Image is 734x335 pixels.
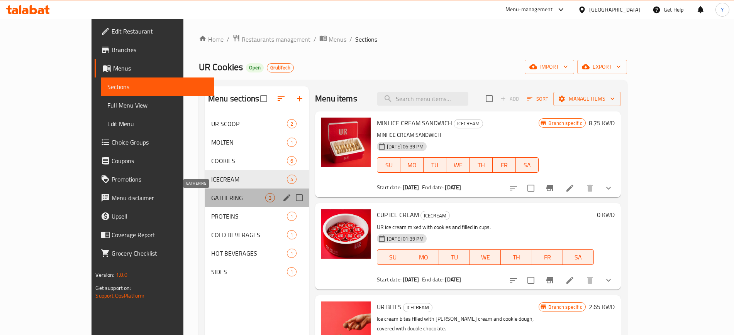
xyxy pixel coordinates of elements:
div: GATHERING3edit [205,189,309,207]
div: ICECREAM [211,175,287,184]
button: import [525,60,574,74]
span: TU [427,160,444,171]
button: show more [599,179,618,197]
p: UR ice cream mixed with cookies and filled in cups. [377,222,593,232]
h2: Menu sections [208,93,259,104]
h6: 2.65 KWD [589,301,615,312]
span: Start date: [377,274,402,284]
span: ICECREAM [454,119,483,128]
span: Restaurants management [242,35,310,44]
h2: Menu items [315,93,357,104]
span: ICECREAM [421,211,449,220]
span: SA [566,252,591,263]
span: export [583,62,621,72]
button: FR [493,157,516,173]
span: Select section [481,91,497,107]
a: Upsell [95,207,214,226]
span: PROTEINS [211,212,287,221]
span: 1.0.0 [116,270,128,280]
button: TH [470,157,493,173]
a: Choice Groups [95,133,214,152]
span: CUP ICE CREAM [377,209,419,221]
span: GrubTech [267,64,293,71]
a: Coverage Report [95,226,214,244]
div: items [287,175,297,184]
span: Sort sections [272,89,290,108]
span: MO [411,252,436,263]
a: Restaurants management [232,34,310,44]
button: delete [581,179,599,197]
a: Grocery Checklist [95,244,214,263]
button: Branch-specific-item [541,179,559,197]
div: COLD BEVERAGES [211,230,287,239]
span: Start date: [377,182,402,192]
span: Get support on: [95,283,131,293]
b: [DATE] [403,182,419,192]
div: items [287,119,297,128]
button: MO [400,157,424,173]
div: ICECREAM [454,119,483,128]
a: Branches [95,40,214,59]
span: 1 [287,250,296,257]
span: End date: [422,274,444,284]
span: Coupons [112,156,208,165]
button: FR [532,249,563,265]
span: UR SCOOP [211,119,287,128]
span: Grocery Checklist [112,249,208,258]
div: MOLTEN1 [205,133,309,152]
span: Select to update [523,180,539,196]
span: Select to update [523,272,539,288]
button: Manage items [553,92,621,106]
div: ICECREAM [403,303,432,312]
div: PROTEINS1 [205,207,309,226]
span: End date: [422,182,444,192]
div: Open [246,63,264,72]
span: 6 [287,157,296,165]
span: MOLTEN [211,138,287,147]
span: COOKIES [211,156,287,165]
div: SIDES1 [205,263,309,281]
li: / [314,35,316,44]
div: UR SCOOP2 [205,114,309,133]
button: SU [377,249,408,265]
div: items [265,193,275,202]
span: 1 [287,139,296,146]
button: WE [470,249,501,265]
a: Sections [101,77,214,96]
span: FR [496,160,513,171]
span: 1 [287,268,296,276]
button: export [577,60,627,74]
span: Y [721,5,724,14]
a: Edit Menu [101,114,214,133]
span: Version: [95,270,114,280]
div: COOKIES6 [205,152,309,170]
a: Full Menu View [101,96,214,114]
b: [DATE] [403,274,419,284]
button: SA [563,249,594,265]
button: MO [408,249,439,265]
div: ICECREAM4 [205,170,309,189]
a: Menus [95,59,214,77]
button: SU [377,157,400,173]
span: Manage items [559,94,615,104]
div: ICECREAM [420,211,450,220]
div: COLD BEVERAGES1 [205,226,309,244]
h6: 0 KWD [597,209,615,220]
a: Edit menu item [565,183,575,193]
button: sort-choices [504,179,523,197]
span: 4 [287,176,296,183]
input: search [377,92,468,106]
span: SU [380,252,405,263]
span: GATHERING [211,193,265,202]
span: Menu disclaimer [112,193,208,202]
div: Menu-management [505,5,553,14]
span: WE [473,252,498,263]
div: [GEOGRAPHIC_DATA] [589,5,640,14]
span: MINI ICE CREAM SANDWICH [377,117,452,129]
span: Branch specific [545,120,585,127]
button: sort-choices [504,271,523,290]
div: items [287,249,297,258]
p: Ice cream bites filled with [PERSON_NAME] cream and cookie dough, covered with double chocolate. [377,314,539,333]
